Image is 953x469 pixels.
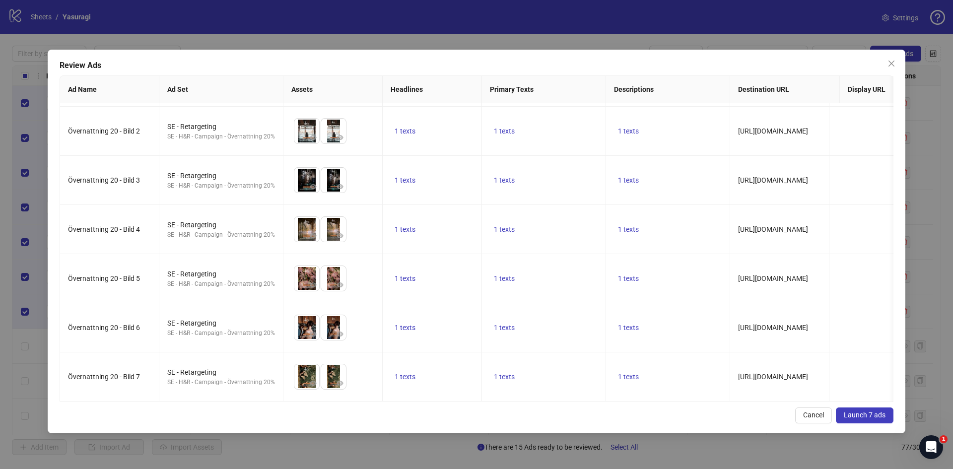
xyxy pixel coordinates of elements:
[337,134,343,141] span: eye
[321,119,346,143] img: Asset 2
[307,377,319,389] button: Preview
[803,411,824,419] span: Cancel
[167,318,275,329] div: SE - Retargeting
[68,127,140,135] span: Övernattning 20 - Bild 2
[494,176,515,184] span: 1 texts
[334,181,346,193] button: Preview
[482,76,606,103] th: Primary Texts
[294,315,319,340] img: Asset 1
[167,268,275,279] div: SE - Retargeting
[294,364,319,389] img: Asset 1
[494,373,515,381] span: 1 texts
[618,274,639,282] span: 1 texts
[307,230,319,242] button: Preview
[167,219,275,230] div: SE - Retargeting
[310,134,317,141] span: eye
[844,411,885,419] span: Launch 7 ads
[310,331,317,337] span: eye
[383,76,482,103] th: Headlines
[167,181,275,191] div: SE - H&R - Campaign - Övernattning 20%
[738,176,808,184] span: [URL][DOMAIN_NAME]
[395,274,415,282] span: 1 texts
[395,127,415,135] span: 1 texts
[68,373,140,381] span: Övernattning 20 - Bild 7
[840,76,939,103] th: Display URL
[614,322,643,334] button: 1 texts
[310,380,317,387] span: eye
[334,377,346,389] button: Preview
[337,281,343,288] span: eye
[337,380,343,387] span: eye
[307,279,319,291] button: Preview
[391,272,419,284] button: 1 texts
[68,225,140,233] span: Övernattning 20 - Bild 4
[391,174,419,186] button: 1 texts
[395,225,415,233] span: 1 texts
[618,225,639,233] span: 1 texts
[494,324,515,332] span: 1 texts
[310,183,317,190] span: eye
[294,119,319,143] img: Asset 1
[68,324,140,332] span: Övernattning 20 - Bild 6
[294,266,319,291] img: Asset 1
[167,170,275,181] div: SE - Retargeting
[494,225,515,233] span: 1 texts
[730,76,840,103] th: Destination URL
[618,127,639,135] span: 1 texts
[490,125,519,137] button: 1 texts
[490,322,519,334] button: 1 texts
[395,176,415,184] span: 1 texts
[321,168,346,193] img: Asset 2
[307,181,319,193] button: Preview
[167,329,275,338] div: SE - H&R - Campaign - Övernattning 20%
[310,232,317,239] span: eye
[60,76,159,103] th: Ad Name
[614,125,643,137] button: 1 texts
[738,373,808,381] span: [URL][DOMAIN_NAME]
[294,217,319,242] img: Asset 1
[167,279,275,289] div: SE - H&R - Campaign - Övernattning 20%
[321,217,346,242] img: Asset 2
[614,223,643,235] button: 1 texts
[618,324,639,332] span: 1 texts
[494,274,515,282] span: 1 texts
[614,371,643,383] button: 1 texts
[618,176,639,184] span: 1 texts
[795,407,832,423] button: Cancel
[884,56,899,71] button: Close
[310,281,317,288] span: eye
[337,331,343,337] span: eye
[334,328,346,340] button: Preview
[738,274,808,282] span: [URL][DOMAIN_NAME]
[68,176,140,184] span: Övernattning 20 - Bild 3
[395,324,415,332] span: 1 texts
[391,371,419,383] button: 1 texts
[391,322,419,334] button: 1 texts
[167,132,275,141] div: SE - H&R - Campaign - Övernattning 20%
[614,174,643,186] button: 1 texts
[391,125,419,137] button: 1 texts
[490,371,519,383] button: 1 texts
[618,373,639,381] span: 1 texts
[307,132,319,143] button: Preview
[334,132,346,143] button: Preview
[167,121,275,132] div: SE - Retargeting
[395,373,415,381] span: 1 texts
[167,230,275,240] div: SE - H&R - Campaign - Övernattning 20%
[490,272,519,284] button: 1 texts
[334,230,346,242] button: Preview
[391,223,419,235] button: 1 texts
[167,367,275,378] div: SE - Retargeting
[919,435,943,459] iframe: Intercom live chat
[334,279,346,291] button: Preview
[337,183,343,190] span: eye
[159,76,283,103] th: Ad Set
[494,127,515,135] span: 1 texts
[283,76,383,103] th: Assets
[337,232,343,239] span: eye
[738,225,808,233] span: [URL][DOMAIN_NAME]
[490,174,519,186] button: 1 texts
[490,223,519,235] button: 1 texts
[321,266,346,291] img: Asset 2
[887,60,895,67] span: close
